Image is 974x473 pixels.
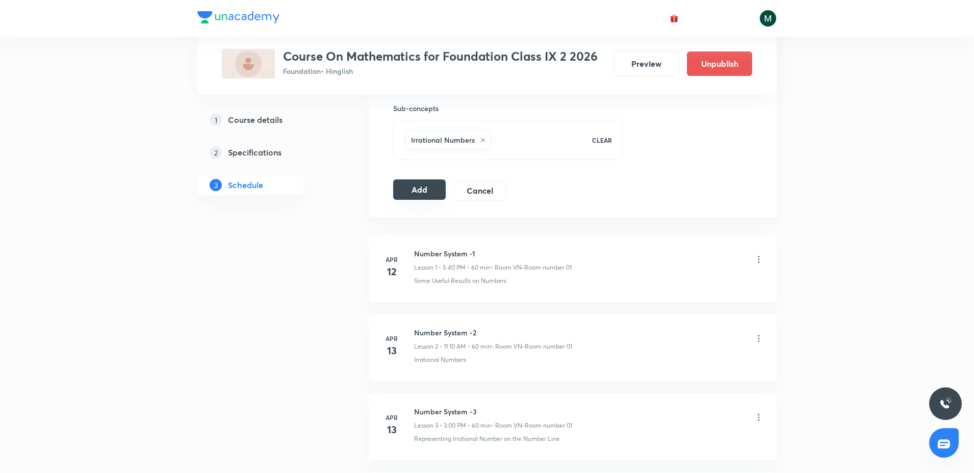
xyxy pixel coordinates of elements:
[210,146,222,159] p: 2
[222,49,275,78] img: B08F5A39-18DD-4C41-AF87-EC627D75BB8E_plus.png
[283,66,598,76] p: Foundation • Hinglish
[197,142,336,163] a: 2Specifications
[381,343,402,358] h4: 13
[393,179,446,200] button: Add
[613,51,679,76] button: Preview
[210,179,222,191] p: 3
[381,413,402,422] h6: Apr
[381,334,402,343] h6: Apr
[414,406,572,417] h6: Number System -3
[228,114,283,126] h5: Course details
[939,398,952,410] img: ttu
[197,11,279,26] a: Company Logo
[414,355,466,364] p: Irrational Numbers
[491,263,572,272] p: • Room VN-Room number 01
[414,263,491,272] p: Lesson 1 • 5:40 PM • 60 min
[393,103,623,114] h6: Sub-concepts
[283,49,598,64] h3: Course On Mathematics for Foundation Class IX 2 2026
[491,342,572,351] p: • Room VN-Room number 01
[197,11,279,23] img: Company Logo
[454,180,506,201] button: Cancel
[592,136,612,145] p: CLEAR
[381,255,402,264] h6: Apr
[414,342,491,351] p: Lesson 2 • 11:10 AM • 60 min
[414,327,572,338] h6: Number System -2
[687,51,752,76] button: Unpublish
[759,10,777,27] img: Milind Shahare
[414,276,506,285] p: Some Useful Results on Numbers
[414,248,572,259] h6: Number System -1
[414,421,491,430] p: Lesson 3 • 3:00 PM • 60 min
[670,14,679,23] img: avatar
[197,110,336,130] a: 1Course details
[381,422,402,437] h4: 13
[210,114,222,126] p: 1
[411,135,475,145] h6: Irrational Numbers
[228,146,281,159] h5: Specifications
[666,10,682,27] button: avatar
[491,421,572,430] p: • Room VN-Room number 01
[381,264,402,279] h4: 12
[414,434,560,443] p: Representing Irrational Number on the Number Line
[228,179,263,191] h5: Schedule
